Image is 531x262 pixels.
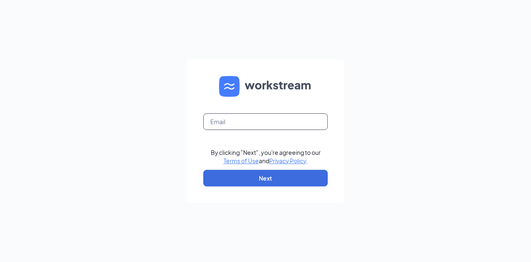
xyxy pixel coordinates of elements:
[203,170,328,186] button: Next
[269,157,306,164] a: Privacy Policy
[211,148,321,165] div: By clicking "Next", you're agreeing to our and .
[224,157,259,164] a: Terms of Use
[219,76,312,97] img: WS logo and Workstream text
[203,113,328,130] input: Email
